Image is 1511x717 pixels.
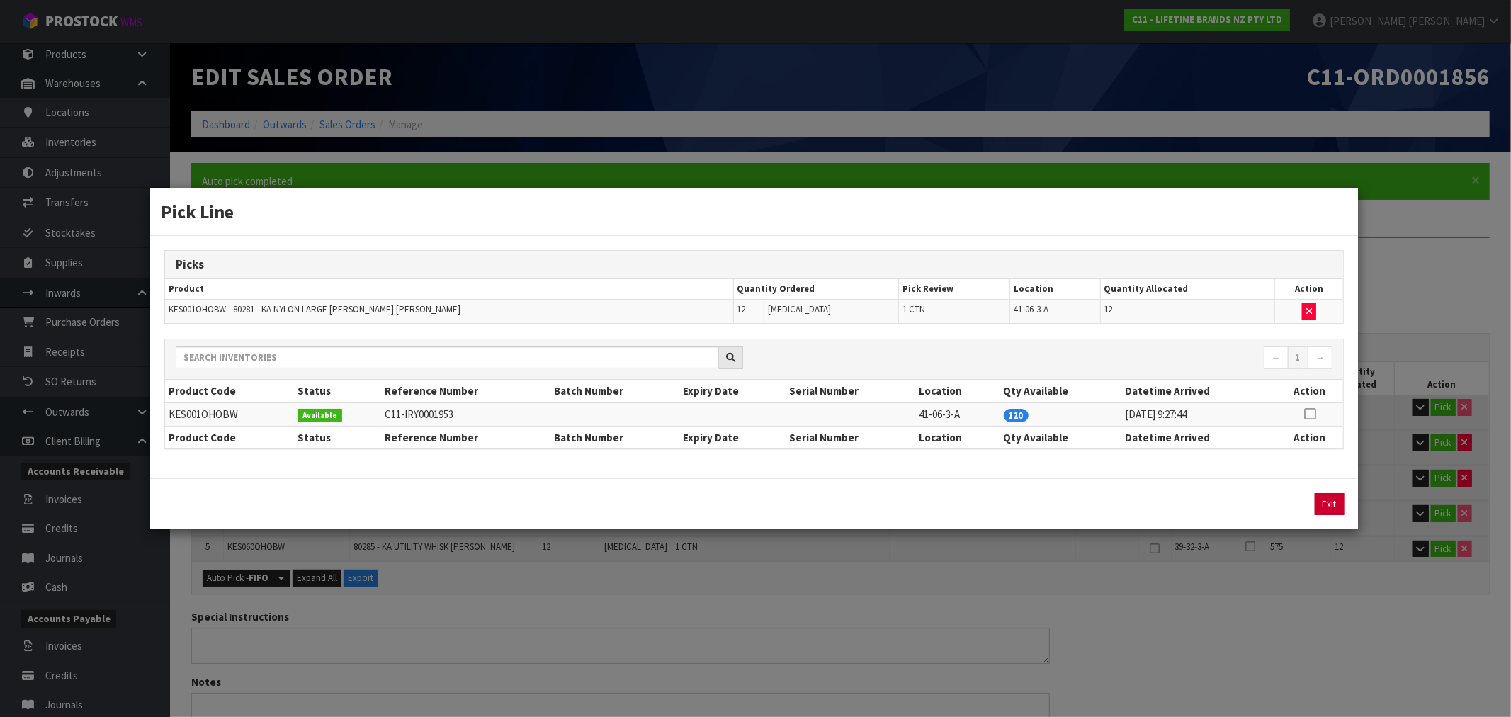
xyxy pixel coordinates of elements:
[764,346,1332,371] nav: Page navigation
[165,402,294,426] td: KES001OHOBW
[1122,426,1277,448] th: Datetime Arrived
[902,303,925,315] span: 1 CTN
[737,303,746,315] span: 12
[176,258,1332,271] h3: Picks
[165,426,294,448] th: Product Code
[1014,303,1048,315] span: 41-06-3-A
[1000,380,1122,402] th: Qty Available
[165,279,733,300] th: Product
[898,279,1010,300] th: Pick Review
[1308,346,1332,369] a: →
[169,303,460,315] span: KES001OHOBW - 80281 - KA NYLON LARGE [PERSON_NAME] [PERSON_NAME]
[1010,279,1100,300] th: Location
[786,380,915,402] th: Serial Number
[1122,380,1277,402] th: Datetime Arrived
[165,380,294,402] th: Product Code
[294,426,380,448] th: Status
[298,409,342,423] span: Available
[1277,426,1343,448] th: Action
[1000,426,1122,448] th: Qty Available
[294,380,380,402] th: Status
[550,380,679,402] th: Batch Number
[1100,279,1275,300] th: Quantity Allocated
[768,303,831,315] span: [MEDICAL_DATA]
[1288,346,1308,369] a: 1
[1004,409,1029,422] span: 120
[176,346,719,368] input: Search inventories
[786,426,915,448] th: Serial Number
[733,279,898,300] th: Quantity Ordered
[915,402,1000,426] td: 41-06-3-A
[1264,346,1289,369] a: ←
[381,380,551,402] th: Reference Number
[381,402,551,426] td: C11-IRY0001953
[915,426,1000,448] th: Location
[1315,493,1345,515] button: Exit
[1104,303,1113,315] span: 12
[1275,279,1343,300] th: Action
[915,380,1000,402] th: Location
[1277,380,1343,402] th: Action
[1122,402,1277,426] td: [DATE] 9:27:44
[679,426,786,448] th: Expiry Date
[381,426,551,448] th: Reference Number
[550,426,679,448] th: Batch Number
[679,380,786,402] th: Expiry Date
[161,198,1347,225] h3: Pick Line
